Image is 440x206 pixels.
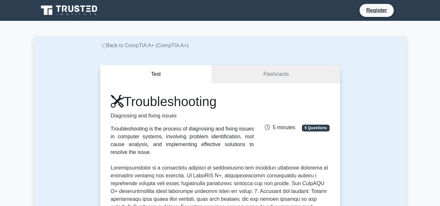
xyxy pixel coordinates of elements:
[302,125,329,131] span: 5 Questions
[362,6,391,14] a: Register
[212,65,340,84] a: Flashcards
[100,43,189,48] a: Back to CompTIA A+ (CompTIA A+)
[111,125,254,156] div: Troubleshooting is the process of diagnosing and fixing issues in computer systems, involving pro...
[111,94,254,109] h1: Troubleshooting
[111,112,254,120] p: Diagnosing and fixing issues
[100,65,212,84] button: Test
[265,125,295,130] span: 5 minutes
